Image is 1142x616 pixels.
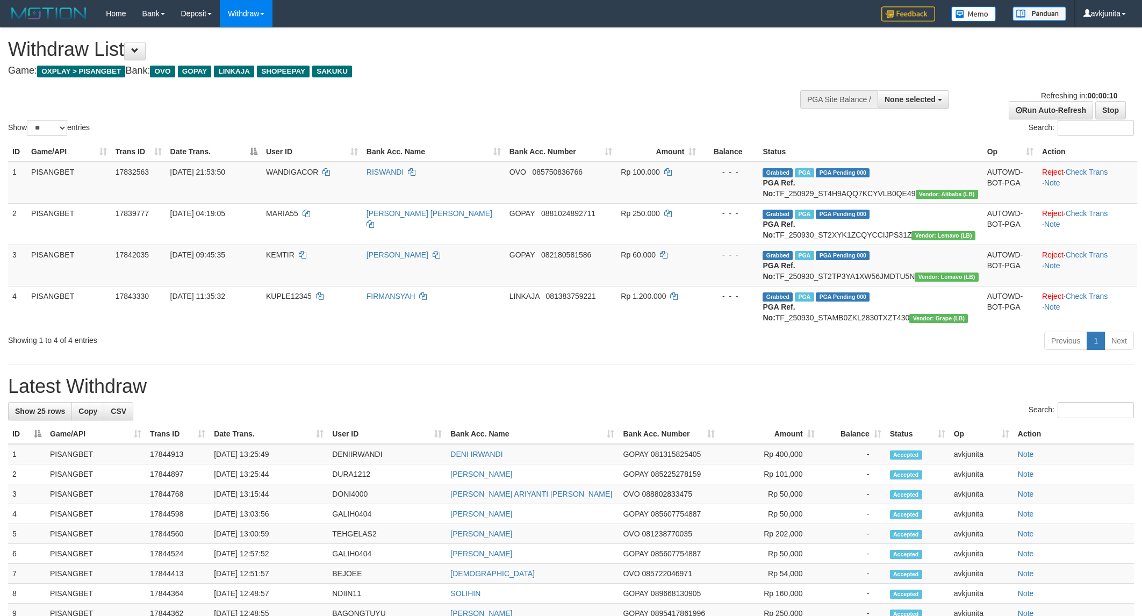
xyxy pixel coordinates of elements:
td: GALIH0404 [328,544,446,564]
td: 4 [8,286,27,327]
span: GOPAY [623,510,648,518]
span: [DATE] 04:19:05 [170,209,225,218]
th: Status [758,142,982,162]
a: Reject [1042,292,1064,300]
a: FIRMANSYAH [367,292,415,300]
span: Rp 250.000 [621,209,659,218]
span: [DATE] 09:45:35 [170,250,225,259]
a: [PERSON_NAME] [PERSON_NAME] [367,209,492,218]
span: Vendor URL: https://dashboard.q2checkout.com/secure [909,314,968,323]
span: GOPAY [623,549,648,558]
span: OVO [623,529,640,538]
span: PGA Pending [816,251,870,260]
span: GOPAY [623,470,648,478]
td: PISANGBET [46,524,146,544]
span: CSV [111,407,126,416]
span: [DATE] 11:35:32 [170,292,225,300]
td: 6 [8,544,46,564]
td: · · [1038,162,1137,204]
a: Note [1018,470,1034,478]
th: Op: activate to sort column ascending [983,142,1038,162]
span: Copy [78,407,97,416]
td: PISANGBET [27,245,111,286]
span: [DATE] 21:53:50 [170,168,225,176]
span: Accepted [890,570,922,579]
b: PGA Ref. No: [763,220,795,239]
td: 3 [8,484,46,504]
h1: Withdraw List [8,39,751,60]
td: avkjunita [950,504,1014,524]
th: ID: activate to sort column descending [8,424,46,444]
a: Check Trans [1066,292,1108,300]
td: · · [1038,203,1137,245]
span: Copy 085607754887 to clipboard [651,549,701,558]
td: Rp 50,000 [719,484,819,504]
a: DENI IRWANDI [450,450,502,459]
h4: Game: Bank: [8,66,751,76]
a: Run Auto-Refresh [1009,101,1093,119]
div: - - - [705,249,754,260]
th: ID [8,142,27,162]
td: avkjunita [950,564,1014,584]
th: Bank Acc. Number: activate to sort column ascending [619,424,719,444]
span: LINKAJA [509,292,540,300]
td: DONI4000 [328,484,446,504]
td: TEHGELAS2 [328,524,446,544]
span: Copy 081383759221 to clipboard [545,292,595,300]
a: Check Trans [1066,168,1108,176]
td: 17844413 [146,564,210,584]
a: Note [1018,549,1034,558]
span: Accepted [890,490,922,499]
td: Rp 101,000 [719,464,819,484]
td: avkjunita [950,464,1014,484]
span: OXPLAY > PISANGBET [37,66,125,77]
b: PGA Ref. No: [763,261,795,281]
img: Button%20Memo.svg [951,6,996,22]
span: 17832563 [116,168,149,176]
span: 17842035 [116,250,149,259]
span: Marked by avkvina [795,292,814,302]
td: 1 [8,162,27,204]
span: MARIA55 [266,209,298,218]
span: Accepted [890,510,922,519]
a: Show 25 rows [8,402,72,420]
a: [PERSON_NAME] [450,470,512,478]
td: PISANGBET [46,464,146,484]
a: Note [1018,529,1034,538]
span: PGA Pending [816,292,870,302]
span: GOPAY [509,250,535,259]
td: · · [1038,245,1137,286]
th: Date Trans.: activate to sort column ascending [210,424,328,444]
span: SAKUKU [312,66,352,77]
th: User ID: activate to sort column ascending [328,424,446,444]
a: Note [1018,569,1034,578]
span: Grabbed [763,210,793,219]
a: Reject [1042,168,1064,176]
td: 8 [8,584,46,604]
a: Check Trans [1066,250,1108,259]
span: Refreshing in: [1041,91,1117,100]
h1: Latest Withdraw [8,376,1134,397]
td: - [819,544,886,564]
span: Grabbed [763,251,793,260]
a: [PERSON_NAME] [450,529,512,538]
td: [DATE] 12:57:52 [210,544,328,564]
span: OVO [623,490,640,498]
span: Rp 100.000 [621,168,659,176]
td: [DATE] 12:51:57 [210,564,328,584]
td: PISANGBET [27,286,111,327]
td: - [819,504,886,524]
span: OVO [150,66,175,77]
span: Copy 081238770035 to clipboard [642,529,692,538]
td: AUTOWD-BOT-PGA [983,203,1038,245]
td: [DATE] 13:03:56 [210,504,328,524]
td: PISANGBET [46,584,146,604]
span: None selected [885,95,936,104]
td: [DATE] 13:15:44 [210,484,328,504]
td: 2 [8,203,27,245]
span: Copy 089668130905 to clipboard [651,589,701,598]
span: Copy 085607754887 to clipboard [651,510,701,518]
a: SOLIHIN [450,589,480,598]
div: - - - [705,167,754,177]
a: [PERSON_NAME] ARIYANTI [PERSON_NAME] [450,490,612,498]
